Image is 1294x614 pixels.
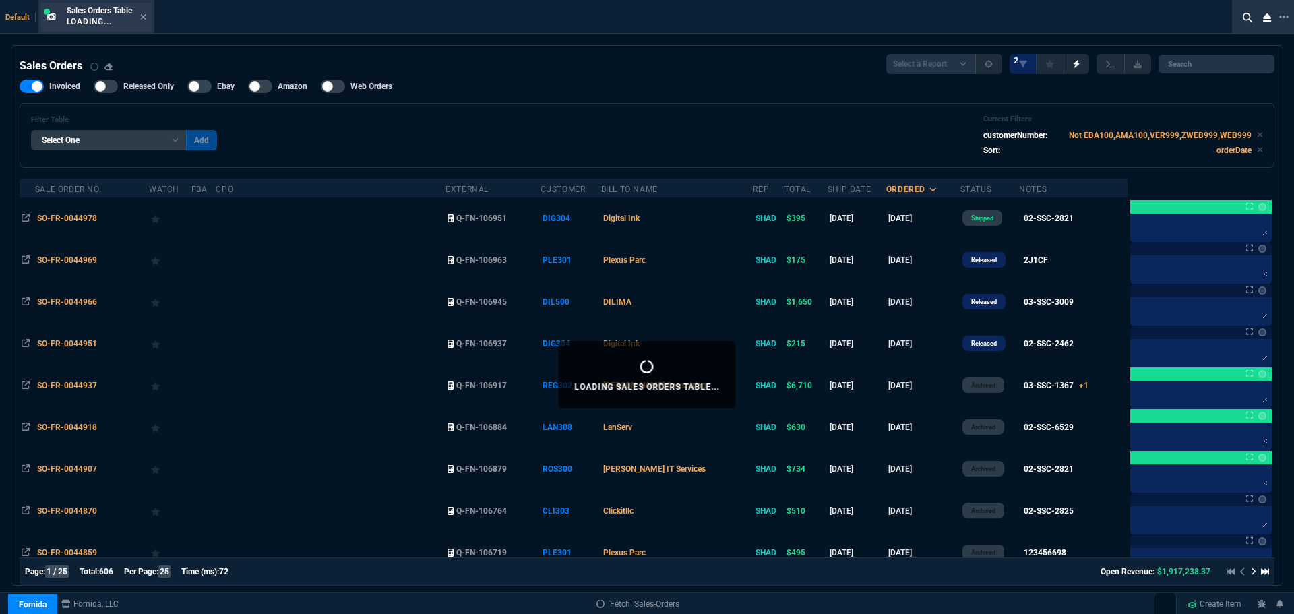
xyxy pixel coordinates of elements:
[99,567,113,576] span: 606
[67,16,132,27] p: Loading...
[123,81,174,92] span: Released Only
[1237,9,1258,26] nx-icon: Search
[1069,131,1252,140] code: Not EBA100,AMA100,VER999,ZWEB999,WEB999
[80,567,99,576] span: Total:
[1101,567,1154,576] span: Open Revenue:
[45,565,69,578] span: 1 / 25
[983,115,1263,124] h6: Current Filters
[983,129,1047,142] p: customerNumber:
[1216,146,1252,155] code: orderDate
[217,81,235,92] span: Ebay
[1157,567,1210,576] span: $1,917,238.37
[181,567,219,576] span: Time (ms):
[25,567,45,576] span: Page:
[278,81,307,92] span: Amazon
[31,115,217,125] h6: Filter Table
[67,6,132,16] span: Sales Orders Table
[350,81,392,92] span: Web Orders
[124,567,158,576] span: Per Page:
[983,144,1000,156] p: Sort:
[5,13,36,22] span: Default
[158,565,171,578] span: 25
[1014,55,1018,66] span: 2
[575,381,720,392] p: Loading Sales Orders Table...
[49,81,80,92] span: Invoiced
[20,58,82,74] h4: Sales Orders
[1258,9,1276,26] nx-icon: Close Workbench
[1159,55,1274,73] input: Search
[140,12,146,23] nx-icon: Close Tab
[219,567,228,576] span: 72
[57,598,123,610] a: msbcCompanyName
[596,598,679,610] a: Fetch: Sales-Orders
[1182,594,1247,614] a: Create Item
[1279,11,1289,24] nx-icon: Open New Tab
